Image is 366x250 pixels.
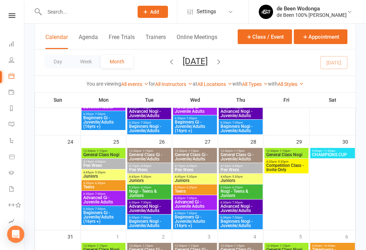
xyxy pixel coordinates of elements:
[81,92,127,107] th: Mon
[129,164,170,168] span: 4:15pm
[231,175,243,178] span: - 5:30pm
[266,160,307,163] span: 4:30pm
[141,244,153,247] span: - 1:15pm
[220,175,261,178] span: 4:45pm
[220,186,261,189] span: 5:35pm
[113,135,126,147] div: 25
[322,244,335,247] span: - 10:00am
[83,211,124,223] span: Beginners Gi - Juvenile/Adults (16yrs +)
[139,106,151,109] span: - 7:30pm
[294,29,347,44] button: Appointment
[231,121,243,124] span: - 7:30pm
[83,163,124,168] span: Pee Wees
[109,34,135,49] button: Free Trials
[253,230,263,242] div: 4
[299,230,309,242] div: 5
[83,182,124,185] span: 5:30pm
[45,55,71,68] button: Day
[174,149,216,153] span: 12:30pm
[116,230,126,242] div: 1
[278,149,290,153] span: - 1:15pm
[141,149,153,153] span: - 1:15pm
[233,149,244,153] span: - 1:15pm
[197,81,232,87] a: All Locations
[185,186,197,189] span: - 6:30pm
[345,230,355,242] div: 6
[129,149,170,153] span: 12:30pm
[174,105,216,114] span: Advanced Gi - Juvenile Adults
[83,185,124,189] span: Teens
[94,171,105,174] span: - 5:30pm
[220,164,261,168] span: 4:15pm
[218,92,264,107] th: Thu
[277,5,347,12] div: de Been Wodonga
[174,120,216,133] span: Beginners Gi - Juvenile/Adults (16yrs +)
[139,164,151,168] span: - 4:45pm
[129,186,170,189] span: 5:35pm
[205,135,218,147] div: 27
[101,55,133,68] button: Month
[174,212,216,215] span: 6:30pm
[129,109,170,118] span: Advanced Nogi - Juvenile/Adults
[172,92,218,107] th: Wed
[266,163,307,172] span: Competition Class - Invite Only
[94,160,105,163] span: - 4:45pm
[9,149,25,165] a: Product Sales
[342,135,355,147] div: 30
[296,135,309,147] div: 29
[174,178,216,183] span: Juniors
[231,164,243,168] span: - 4:45pm
[174,153,216,161] span: General Class Gi - Juvenile/Adults
[9,53,25,69] a: People
[94,192,105,196] span: - 7:30pm
[231,106,243,109] span: - 7:30pm
[220,201,261,204] span: 6:30pm
[139,216,151,219] span: - 7:30pm
[185,175,197,178] span: - 5:30pm
[208,230,218,242] div: 3
[139,121,151,124] span: - 7:30pm
[277,12,347,18] div: de Been 100% [PERSON_NAME]
[174,200,216,208] span: Advanced Gi - Juvenile Adults
[150,9,159,15] span: Add
[220,168,261,172] span: Pee Wees
[185,164,197,168] span: - 4:45pm
[322,149,335,153] span: - 11:30am
[233,244,244,247] span: - 1:15pm
[231,186,243,189] span: - 6:20pm
[68,135,80,147] div: 24
[312,153,353,157] span: CHAMPIONS CUP
[251,135,263,147] div: 28
[139,175,151,178] span: - 5:30pm
[139,201,151,204] span: - 7:30pm
[129,153,170,161] span: General Class Gi - Juvenile/Adults
[177,34,217,49] button: Online Meetings
[242,81,268,87] a: All Types
[9,69,25,85] a: Calendar
[86,81,121,87] strong: You are viewing
[174,164,216,168] span: 4:15pm
[278,244,290,247] span: - 1:15pm
[83,116,124,129] span: Beginners Gi - Juvenile/Adults (16yrs +)
[127,92,172,107] th: Tue
[159,135,172,147] div: 26
[197,4,216,20] span: Settings
[83,153,124,157] span: General Class Nogi
[238,29,292,44] button: Class / Event
[83,244,124,247] span: 12:30pm
[162,230,172,242] div: 2
[9,85,25,101] a: Payments
[138,6,168,18] button: Add
[145,34,166,49] button: Trainers
[129,124,170,133] span: Beginners Nogi - Juvenile/Adults
[220,244,261,247] span: 12:30pm
[95,244,107,247] span: - 1:15pm
[220,189,261,198] span: Nogi - Teens & Juniors
[83,171,124,174] span: 4:45pm
[174,175,216,178] span: 4:45pm
[129,219,170,228] span: Beginners Nogi - Juvenile/Adults
[231,201,243,204] span: - 7:30pm
[83,196,124,204] span: Advanced Gi - Juvenile Adults
[174,244,216,247] span: 12:30pm
[183,56,208,66] button: [DATE]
